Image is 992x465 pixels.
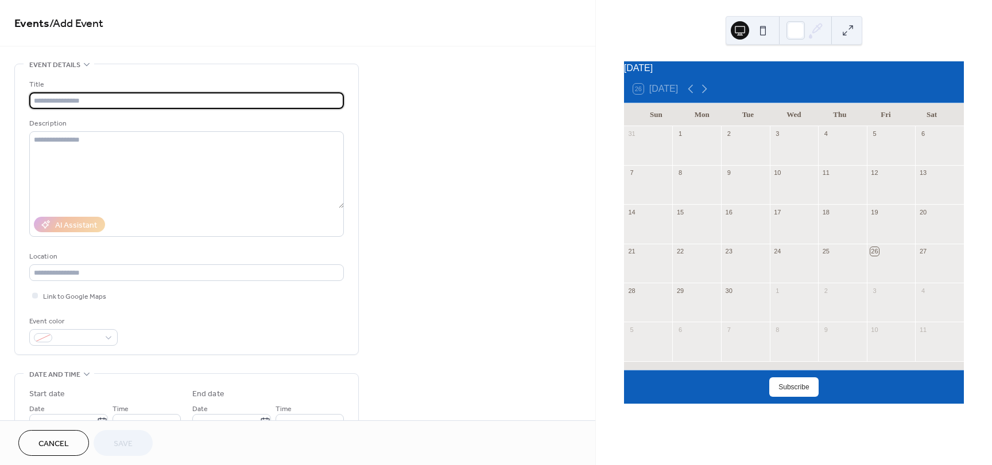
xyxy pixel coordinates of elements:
[43,291,106,303] span: Link to Google Maps
[870,286,879,295] div: 3
[29,118,342,130] div: Description
[724,286,733,295] div: 30
[14,13,49,35] a: Events
[18,430,89,456] button: Cancel
[919,286,927,295] div: 4
[29,251,342,263] div: Location
[29,369,80,381] span: Date and time
[773,130,782,138] div: 3
[676,286,684,295] div: 29
[724,208,733,216] div: 16
[863,103,909,126] div: Fri
[870,247,879,256] div: 26
[919,169,927,177] div: 13
[627,130,636,138] div: 31
[627,247,636,256] div: 21
[773,247,782,256] div: 24
[821,169,830,177] div: 11
[773,325,782,334] div: 8
[821,208,830,216] div: 18
[624,61,964,75] div: [DATE]
[676,325,684,334] div: 6
[113,403,129,415] span: Time
[909,103,955,126] div: Sat
[29,388,65,400] div: Start date
[676,169,684,177] div: 8
[679,103,725,126] div: Mon
[724,247,733,256] div: 23
[676,247,684,256] div: 22
[817,103,863,126] div: Thu
[821,286,830,295] div: 2
[627,286,636,295] div: 28
[29,79,342,91] div: Title
[724,169,733,177] div: 9
[919,130,927,138] div: 6
[821,130,830,138] div: 4
[29,315,115,327] div: Event color
[192,403,208,415] span: Date
[773,169,782,177] div: 10
[870,325,879,334] div: 10
[276,403,292,415] span: Time
[773,208,782,216] div: 17
[627,169,636,177] div: 7
[771,103,817,126] div: Wed
[29,59,80,71] span: Event details
[676,208,684,216] div: 15
[49,13,103,35] span: / Add Event
[919,325,927,334] div: 11
[870,208,879,216] div: 19
[724,130,733,138] div: 2
[29,403,45,415] span: Date
[821,325,830,334] div: 9
[870,130,879,138] div: 5
[192,388,224,400] div: End date
[725,103,771,126] div: Tue
[919,208,927,216] div: 20
[627,208,636,216] div: 14
[773,286,782,295] div: 1
[821,247,830,256] div: 25
[724,325,733,334] div: 7
[676,130,684,138] div: 1
[919,247,927,256] div: 27
[627,325,636,334] div: 5
[633,103,679,126] div: Sun
[769,377,818,397] button: Subscribe
[870,169,879,177] div: 12
[38,438,69,450] span: Cancel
